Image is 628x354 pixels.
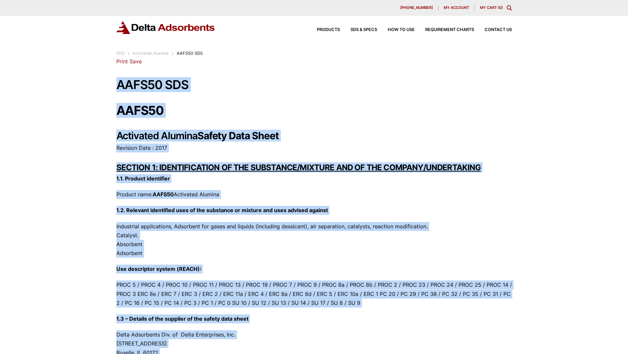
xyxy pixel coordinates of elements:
[350,28,377,32] span: SDS & SPECS
[377,28,415,32] a: How to Use
[415,28,474,32] a: Requirement Charts
[340,28,377,32] a: SDS & SPECS
[197,130,279,142] strong: Safety Data Sheet
[133,51,168,56] a: Activated Alumina
[306,28,340,32] a: Products
[172,51,173,56] span: :
[116,222,512,258] p: Industrial applications, Adsorbent for gases and liquids (including dessicant), air separation, c...
[130,58,142,65] a: Save
[116,315,249,322] strong: 1.3 – Details of the supplier of the safety data sheet
[116,51,125,56] a: SDS
[116,280,512,307] p: PROC 5 / PROC 4 / PROC 10 / PROC 11 / PROC 13 / PROC 19 / PROC 7 / PROC 9 / PROC 8a / PROC 8b / P...
[485,28,512,32] span: Contact Us
[507,5,512,11] div: Toggle Modal Content
[128,51,129,56] span: :
[438,5,475,11] a: My account
[116,175,170,182] strong: 1.1. Product identifier
[116,130,512,142] h2: Activated Alumina
[116,103,164,118] strong: AAFS50
[499,5,501,10] span: 0
[116,78,512,92] h1: AAFS50 SDS
[153,191,174,198] strong: AAFS50
[474,28,512,32] a: Contact Us
[116,163,481,172] strong: SECTION 1: IDENTIFICATION OF THE SUBSTANCE/MIXTURE AND OF THE COMPANY/UNDERTAKING
[116,207,328,213] strong: 1.2. Relevant identified uses of the substance or mixture and uses advised against
[116,58,128,65] a: Print
[400,6,433,10] span: [PHONE_NUMBER]
[116,21,215,34] img: Delta Adsorbents
[116,190,512,199] p: Product name: Activated Alumina
[388,28,415,32] span: How to Use
[116,266,201,272] strong: Use descriptor system (REACH):
[177,51,203,56] span: AAFS50 SDS
[395,5,438,11] a: [PHONE_NUMBER]
[317,28,340,32] span: Products
[116,144,512,152] p: Revision Date : 2017
[480,5,503,10] a: My Cart (0)
[425,28,474,32] span: Requirement Charts
[444,6,469,10] span: My account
